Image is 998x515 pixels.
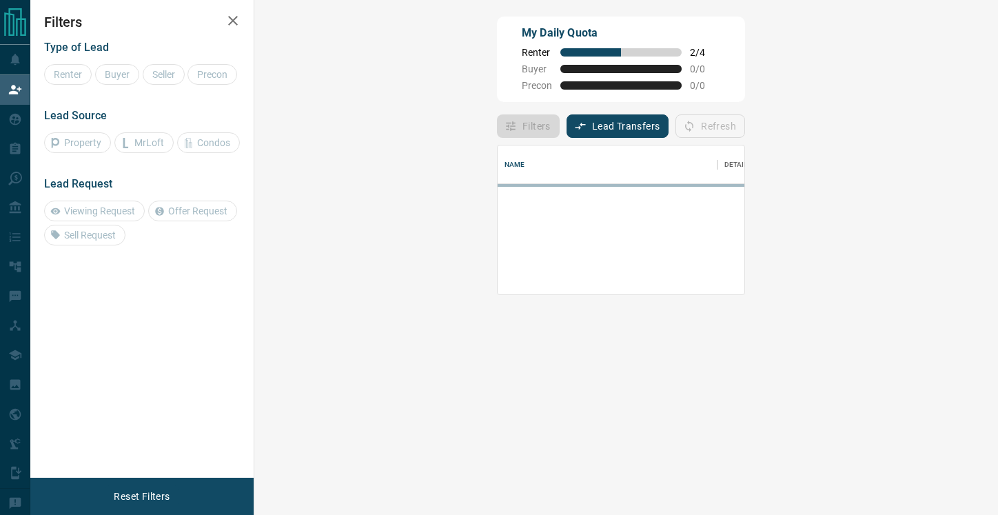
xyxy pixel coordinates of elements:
[522,47,552,58] span: Renter
[105,485,179,508] button: Reset Filters
[522,80,552,91] span: Precon
[690,47,720,58] span: 2 / 4
[505,145,525,184] div: Name
[44,177,112,190] span: Lead Request
[522,63,552,74] span: Buyer
[44,41,109,54] span: Type of Lead
[498,145,717,184] div: Name
[690,80,720,91] span: 0 / 0
[522,25,720,41] p: My Daily Quota
[44,14,240,30] h2: Filters
[567,114,669,138] button: Lead Transfers
[690,63,720,74] span: 0 / 0
[44,109,107,122] span: Lead Source
[724,145,752,184] div: Details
